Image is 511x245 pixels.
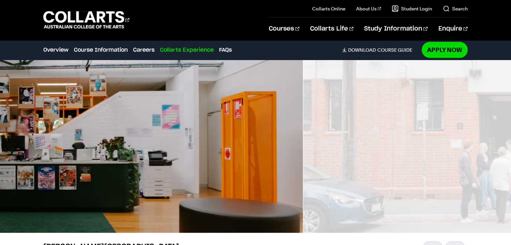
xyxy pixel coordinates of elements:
a: Collarts Experience [160,46,214,54]
a: Search [443,5,468,12]
a: Courses [269,18,299,40]
a: Overview [43,46,69,54]
a: Careers [133,46,155,54]
a: Collarts Life [310,18,353,40]
a: FAQs [219,46,232,54]
a: Collarts Online [312,5,345,12]
a: Apply Now [422,42,468,58]
div: Go to homepage [43,10,129,30]
a: Study Information [364,18,427,40]
a: DownloadCourse Guide [342,47,418,53]
a: Enquire [438,18,468,40]
span: Download [348,47,376,53]
a: Course Information [74,46,128,54]
a: Student Login [392,5,432,12]
a: About Us [356,5,381,12]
